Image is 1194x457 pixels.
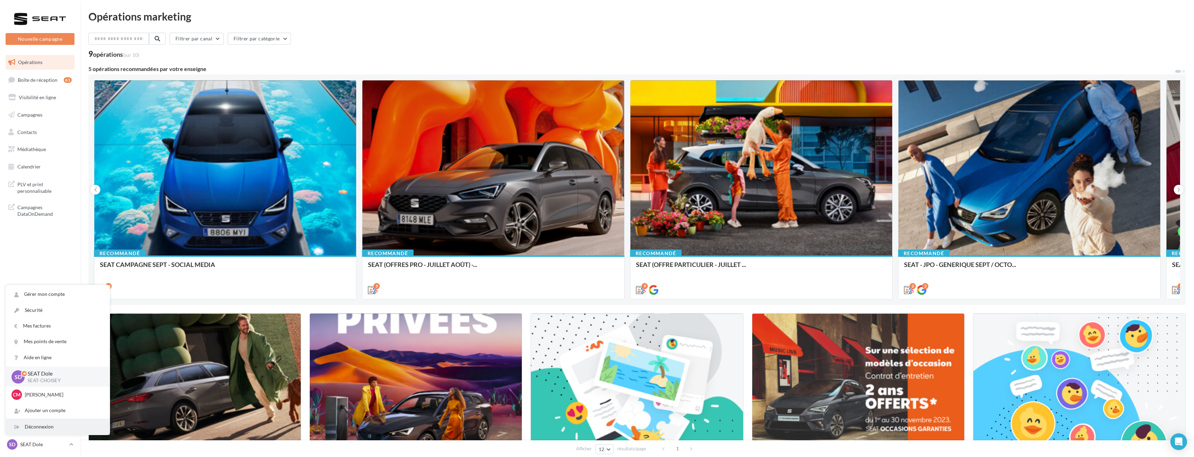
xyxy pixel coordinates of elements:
div: 11 [105,283,112,289]
a: Médiathèque [4,142,76,157]
span: Campagnes [17,112,42,118]
div: 5 [374,283,380,289]
span: CM [13,391,21,398]
a: Calendrier [4,159,76,174]
div: 9 [642,283,648,289]
div: Ajouter un compte [6,403,110,418]
span: 12 [599,447,605,452]
span: SEAT (OFFRES PRO - JUILLET AOÛT) -... [368,261,477,268]
p: SEAT Dole [28,370,99,378]
div: 9 [88,50,139,58]
div: 5 opérations recommandées par votre enseigne [88,66,1175,72]
div: 2 [922,283,928,289]
span: SEAT (OFFRE PARTICULIER - JUILLET ... [636,261,746,268]
p: SEAT Dole [20,441,66,448]
span: Opérations [18,59,42,65]
div: Recommandé [362,250,414,257]
div: opérations [93,51,139,57]
span: Afficher [576,446,592,452]
button: Nouvelle campagne [6,33,74,45]
span: Médiathèque [17,146,46,152]
span: Contacts [17,129,37,135]
div: Recommandé [630,250,682,257]
span: 1 [672,443,683,454]
div: Open Intercom Messenger [1170,433,1187,450]
a: Visibilité en ligne [4,90,76,105]
span: Visibilité en ligne [19,94,56,100]
span: PLV et print personnalisable [17,180,72,195]
span: (sur 10) [123,52,139,58]
a: Mes points de vente [6,334,110,349]
div: 61 [64,77,72,83]
a: Mes factures [6,318,110,334]
a: Boîte de réception61 [4,72,76,87]
span: SEAT - JPO - GENERIQUE SEPT / OCTO... [904,261,1016,268]
button: 12 [596,444,613,454]
div: Déconnexion [6,419,110,435]
a: Contacts [4,125,76,140]
button: Filtrer par canal [170,33,224,45]
a: Aide en ligne [6,350,110,365]
span: SD [15,373,22,381]
span: Boîte de réception [18,77,57,82]
a: Campagnes [4,108,76,122]
span: résultats/page [617,446,646,452]
button: Filtrer par catégorie [228,33,291,45]
a: Opérations [4,55,76,70]
div: 2 [910,283,916,289]
a: Campagnes DataOnDemand [4,200,76,220]
span: SEAT CAMPAGNE SEPT - SOCIAL MEDIA [100,261,215,268]
span: Campagnes DataOnDemand [17,203,72,218]
p: [PERSON_NAME] [25,391,101,398]
a: SD SEAT Dole [6,438,74,451]
div: Recommandé [898,250,950,257]
div: Recommandé [94,250,146,257]
span: Calendrier [17,164,41,170]
span: SD [9,441,15,448]
a: Gérer mon compte [6,286,110,302]
div: Opérations marketing [88,11,1186,22]
a: Sécurité [6,302,110,318]
p: SEAT-CHOISEY [28,378,99,384]
a: PLV et print personnalisable [4,177,76,197]
div: 6 [1178,283,1184,289]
